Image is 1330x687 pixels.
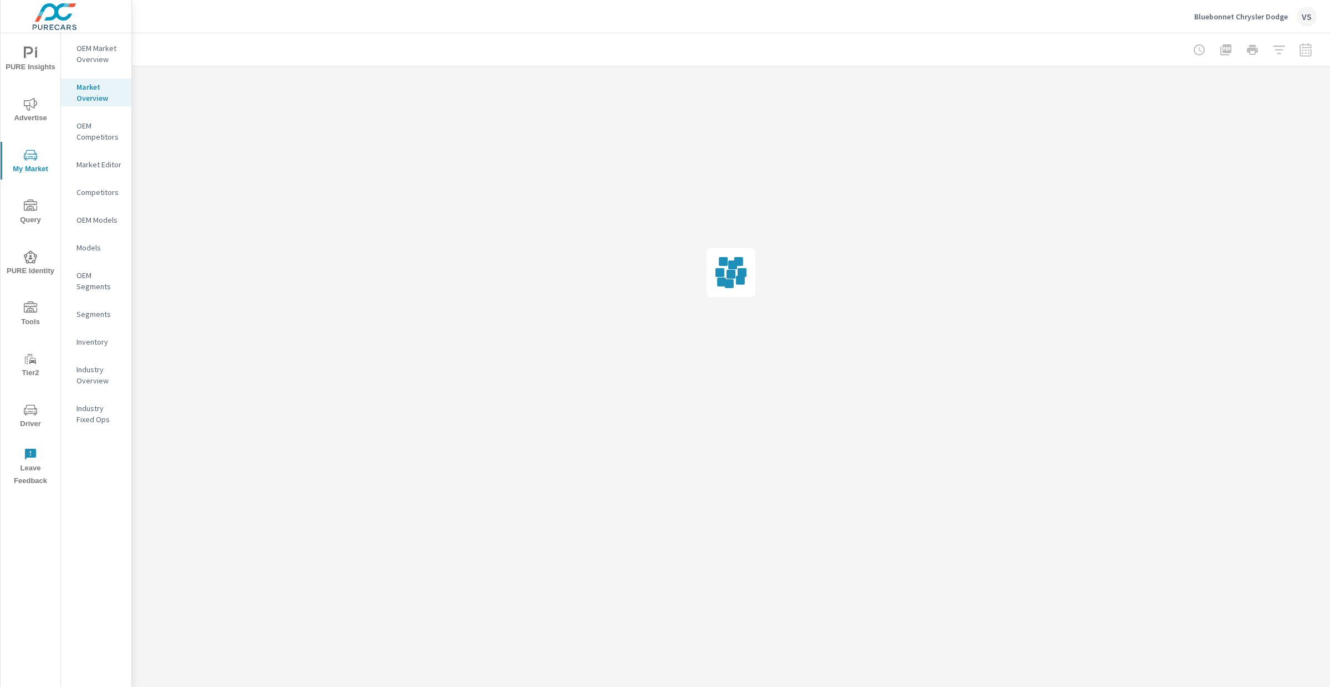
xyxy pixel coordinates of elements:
[76,214,122,225] p: OEM Models
[1194,12,1288,22] p: Bluebonnet Chrysler Dodge
[76,120,122,142] p: OEM Competitors
[4,148,57,176] span: My Market
[76,364,122,386] p: Industry Overview
[4,448,57,488] span: Leave Feedback
[61,79,131,106] div: Market Overview
[61,156,131,173] div: Market Editor
[76,242,122,253] p: Models
[4,199,57,227] span: Query
[76,187,122,198] p: Competitors
[76,270,122,292] p: OEM Segments
[4,301,57,329] span: Tools
[76,81,122,104] p: Market Overview
[1,33,60,492] div: nav menu
[4,403,57,430] span: Driver
[61,400,131,428] div: Industry Fixed Ops
[61,40,131,68] div: OEM Market Overview
[4,47,57,74] span: PURE Insights
[76,336,122,347] p: Inventory
[61,267,131,295] div: OEM Segments
[4,98,57,125] span: Advertise
[76,159,122,170] p: Market Editor
[61,184,131,201] div: Competitors
[4,352,57,380] span: Tier2
[61,306,131,322] div: Segments
[4,250,57,278] span: PURE Identity
[76,43,122,65] p: OEM Market Overview
[76,309,122,320] p: Segments
[61,117,131,145] div: OEM Competitors
[76,403,122,425] p: Industry Fixed Ops
[61,361,131,389] div: Industry Overview
[61,212,131,228] div: OEM Models
[61,239,131,256] div: Models
[61,334,131,350] div: Inventory
[1297,7,1317,27] div: VS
